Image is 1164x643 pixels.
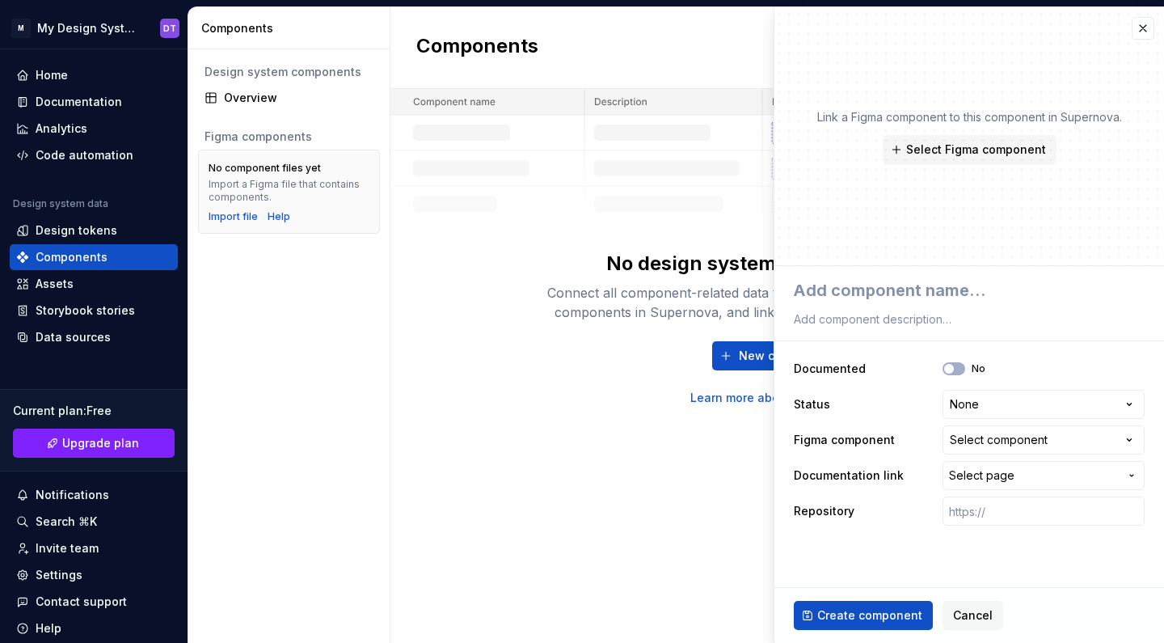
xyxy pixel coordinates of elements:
[416,33,538,62] h2: Components
[739,348,832,364] span: New component
[817,109,1122,125] p: Link a Figma component to this component in Supernova.
[943,425,1145,455] button: Select component
[972,362,985,375] label: No
[10,616,178,641] button: Help
[794,432,895,448] label: Figma component
[36,222,117,239] div: Design tokens
[519,283,1036,322] div: Connect all component-related data to single entity. Get started by creating components in Supern...
[794,396,830,412] label: Status
[10,298,178,324] a: Storybook stories
[10,535,178,561] a: Invite team
[36,567,82,583] div: Settings
[268,210,290,223] a: Help
[3,11,184,45] button: MMy Design SystemDT
[10,116,178,142] a: Analytics
[883,135,1056,164] button: Select Figma component
[943,461,1145,490] button: Select page
[10,244,178,270] a: Components
[606,251,949,277] div: No design system components - yet
[36,276,74,292] div: Assets
[10,89,178,115] a: Documentation
[10,271,178,297] a: Assets
[209,210,258,223] button: Import file
[62,435,139,451] span: Upgrade plan
[13,197,108,210] div: Design system data
[36,94,122,110] div: Documentation
[205,64,373,80] div: Design system components
[943,601,1003,630] button: Cancel
[943,497,1145,526] input: https://
[36,594,127,610] div: Contact support
[10,142,178,168] a: Code automation
[906,142,1046,158] span: Select Figma component
[10,62,178,88] a: Home
[201,20,383,36] div: Components
[36,329,111,345] div: Data sources
[37,20,141,36] div: My Design System
[712,341,842,370] button: New component
[10,509,178,535] button: Search ⌘K
[209,162,321,175] div: No component files yet
[10,482,178,508] button: Notifications
[953,607,993,624] span: Cancel
[209,178,369,204] div: Import a Figma file that contains components.
[794,467,904,484] label: Documentation link
[36,514,97,530] div: Search ⌘K
[794,361,866,377] label: Documented
[36,147,133,163] div: Code automation
[163,22,176,35] div: DT
[36,540,99,556] div: Invite team
[11,19,31,38] div: M
[949,467,1014,484] span: Select page
[205,129,373,145] div: Figma components
[10,589,178,615] button: Contact support
[13,429,175,458] a: Upgrade plan
[36,121,87,137] div: Analytics
[13,403,175,419] div: Current plan : Free
[794,503,854,519] label: Repository
[224,90,373,106] div: Overview
[198,85,380,111] a: Overview
[690,390,864,406] a: Learn more about components
[36,487,109,503] div: Notifications
[10,562,178,588] a: Settings
[817,607,922,624] span: Create component
[36,302,135,319] div: Storybook stories
[10,218,178,243] a: Design tokens
[950,432,1048,448] div: Select component
[36,249,108,265] div: Components
[36,67,68,83] div: Home
[36,620,61,637] div: Help
[794,601,933,630] button: Create component
[10,324,178,350] a: Data sources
